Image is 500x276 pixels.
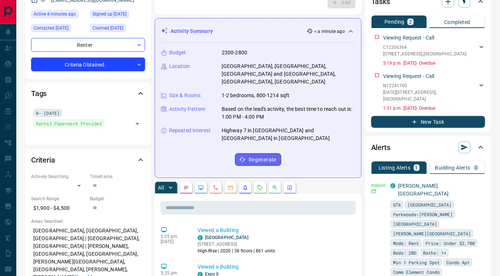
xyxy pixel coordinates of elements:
p: Size & Rooms [169,92,201,99]
a: [GEOGRAPHIC_DATA] [205,235,248,240]
p: Viewing Request - Call [383,34,434,42]
p: Areas Searched: [31,218,145,225]
p: 2 [409,19,412,24]
h2: Criteria [31,154,55,166]
span: Mode: Rent [393,239,419,247]
div: N12241700[DATE][STREET_ADDRESS],[GEOGRAPHIC_DATA] [383,81,485,104]
div: Tags [31,85,145,102]
span: Min 1 Parking Spot [393,259,440,266]
svg: Emails [228,185,234,191]
span: Rental Paperwork Provided [36,120,102,127]
p: 5:25 pm [161,234,187,239]
p: Budget: [90,195,145,202]
p: All [158,185,164,190]
p: Based on the lead's activity, the best time to reach out is: 1:00 PM - 4:00 PM [222,105,355,121]
svg: Lead Browsing Activity [198,185,204,191]
svg: Opportunities [272,185,278,191]
p: Pending [385,19,405,24]
p: 2300-2800 [222,49,247,57]
p: $1,900 - $4,500 [31,202,86,214]
div: Alerts [371,139,485,156]
button: Regenerate [235,153,281,166]
p: 0 [475,165,478,170]
p: Repeated Interest [169,127,211,134]
span: Comm Element Condo [393,268,440,276]
p: 1 [415,165,418,170]
span: [GEOGRAPHIC_DATA] [393,220,437,228]
div: Activity Summary< a minute ago [161,24,355,38]
span: Claimed [DATE] [93,24,123,32]
p: Viewing Request - Call [383,72,434,80]
p: Timeframe: [90,173,145,180]
svg: Email [371,189,376,194]
p: 5:19 p.m. [DATE] - Overdue [383,60,485,67]
svg: Calls [213,185,219,191]
div: condos.ca [390,183,396,188]
p: Building Alerts [435,165,470,170]
p: [DATE] [161,239,187,244]
p: 1-2 bedrooms, 800-1214 sqft [222,92,290,99]
div: Renter [31,38,145,52]
p: Highway 7 in [GEOGRAPHIC_DATA] and [GEOGRAPHIC_DATA] in [GEOGRAPHIC_DATA] [222,127,355,142]
p: Location [169,62,190,70]
p: C12206364 [383,44,467,51]
button: New Task [371,116,485,128]
svg: Listing Alerts [242,185,248,191]
p: High-Rise | 2020 | 38 floors | 861 units [198,248,275,254]
span: Baths: 1+ [423,249,446,256]
div: condos.ca [198,235,203,241]
svg: Agent Actions [287,185,293,191]
p: Search Range: [31,195,86,202]
p: 1:31 p.m. [DATE] - Overdue [383,105,485,112]
span: Beds: 2BD [393,249,416,256]
div: Mon Aug 04 2025 [31,24,86,34]
span: Contacted [DATE] [34,24,68,32]
span: Parkwoods-[PERSON_NAME] [393,211,453,218]
span: [PERSON_NAME][GEOGRAPHIC_DATA] [393,230,471,237]
p: Activity Pattern [169,105,205,113]
p: Activity Summary [171,27,213,35]
p: Listing Alerts [379,165,411,170]
span: R- [DATE] [36,109,60,117]
p: [DATE][STREET_ADDRESS] , [GEOGRAPHIC_DATA] [383,89,478,102]
div: Sun Jun 29 2025 [90,24,145,34]
div: Mon Aug 18 2025 [31,10,86,20]
div: C12206364[STREET_ADDRESS],[GEOGRAPHIC_DATA] [383,42,485,59]
h2: Tags [31,88,47,99]
p: 5:25 pm [161,270,187,276]
div: Criteria [31,151,145,169]
p: Actively Searching: [31,173,86,180]
a: [PERSON_NAME] [GEOGRAPHIC_DATA] [398,183,449,197]
svg: Notes [183,185,189,191]
div: Criteria Obtained [31,58,145,71]
svg: Requests [257,185,263,191]
span: GTA [393,201,401,208]
span: Condo Apt [446,259,470,266]
div: Sat Jun 28 2025 [90,10,145,20]
p: Viewed a Building [198,226,353,234]
span: [GEOGRAPHIC_DATA] [407,201,452,208]
p: Instant [371,182,386,189]
span: Price: Under $2,700 [426,239,475,247]
p: [STREET_ADDRESS] [198,241,275,248]
p: Budget [169,49,186,57]
button: Open [132,119,142,129]
span: Signed up [DATE] [93,10,127,18]
p: Viewed a Building [198,263,353,271]
p: Completed [444,20,470,25]
p: < a minute ago [314,28,345,35]
span: Active 4 minutes ago [34,10,76,18]
p: [GEOGRAPHIC_DATA], [GEOGRAPHIC_DATA], [GEOGRAPHIC_DATA] and [GEOGRAPHIC_DATA], [GEOGRAPHIC_DATA],... [222,62,355,86]
p: N12241700 [383,82,478,89]
p: [STREET_ADDRESS] , [GEOGRAPHIC_DATA] [383,51,467,57]
h2: Alerts [371,142,390,153]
